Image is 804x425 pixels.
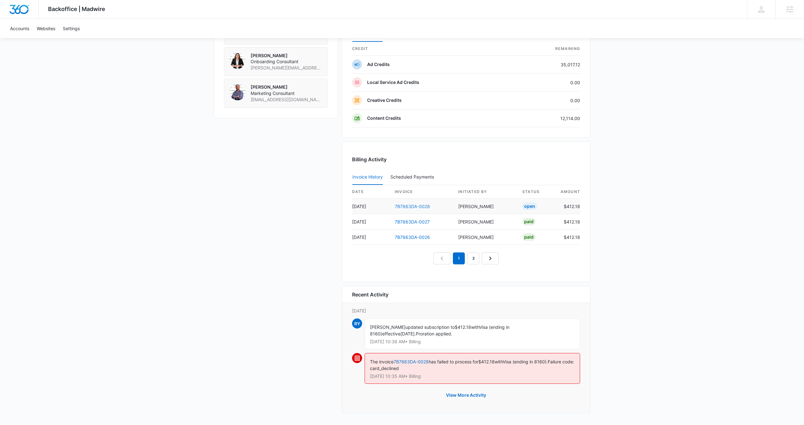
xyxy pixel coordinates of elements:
[555,199,580,214] td: $412.18
[370,324,405,330] span: [PERSON_NAME]
[390,185,453,199] th: invoice
[513,109,580,127] td: 12,114.00
[10,10,15,15] img: logo_orange.svg
[503,359,548,364] span: Visa (ending in 8160).
[48,6,105,12] span: Backoffice | Madwire
[453,185,517,199] th: Initiated By
[352,229,390,245] td: [DATE]
[440,388,492,403] button: View More Activity
[395,219,430,224] a: 7B7863DA-0027
[429,359,478,364] span: has failed to process for
[370,374,575,378] p: [DATE] 10:35 AM • Billing
[367,97,402,103] p: Creative Credits
[229,52,246,69] img: Jennifer Cover
[352,42,513,56] th: credit
[367,115,401,121] p: Content Credits
[394,359,429,364] a: 7B7863DA-0028
[352,291,388,298] h6: Recent Activity
[455,324,471,330] span: $412.18
[453,252,465,264] em: 1
[352,318,362,328] span: RY
[370,339,575,344] p: [DATE] 10:36 AM • Billing
[352,199,390,214] td: [DATE]
[251,52,322,59] p: [PERSON_NAME]
[416,331,452,336] span: Proration applied.
[395,235,430,240] a: 7B7863DA-0026
[555,214,580,229] td: $412.18
[367,61,390,68] p: Ad Credits
[62,36,68,41] img: tab_keywords_by_traffic_grey.svg
[352,156,580,163] h3: Billing Activity
[251,84,322,90] p: [PERSON_NAME]
[482,252,499,264] a: Next Page
[33,19,59,38] a: Websites
[495,359,503,364] span: with
[400,331,416,336] span: [DATE].
[471,324,479,330] span: with
[251,58,322,65] span: Onboarding Consultant
[370,359,394,364] span: The invoice
[59,19,84,38] a: Settings
[478,359,495,364] span: $412.18
[24,37,56,41] div: Domain Overview
[467,252,479,264] a: Page 2
[18,10,31,15] div: v 4.0.25
[517,185,555,199] th: status
[453,199,517,214] td: [PERSON_NAME]
[513,42,580,56] th: Remaining
[352,170,383,185] button: Invoice History
[522,233,535,241] div: Paid
[390,175,437,179] div: Scheduled Payments
[352,185,390,199] th: date
[513,74,580,91] td: 0.00
[522,218,535,225] div: Paid
[555,185,580,199] th: amount
[352,214,390,229] td: [DATE]
[453,214,517,229] td: [PERSON_NAME]
[352,307,580,314] p: [DATE]
[6,19,33,38] a: Accounts
[433,252,499,264] nav: Pagination
[10,16,15,21] img: website_grey.svg
[367,79,419,86] p: Local Service Ad Credits
[16,16,69,21] div: Domain: [DOMAIN_NAME]
[453,229,517,245] td: [PERSON_NAME]
[513,91,580,109] td: 0.00
[555,229,580,245] td: $412.18
[382,331,400,336] span: effective
[522,202,537,210] div: Open
[513,56,580,74] td: 35,017.12
[251,90,322,97] span: Marketing Consultant
[251,97,322,103] span: [EMAIL_ADDRESS][DOMAIN_NAME]
[251,65,322,71] span: [PERSON_NAME][EMAIL_ADDRESS][DOMAIN_NAME]
[395,204,430,209] a: 7B7863DA-0028
[405,324,455,330] span: updated subscription to
[17,36,22,41] img: tab_domain_overview_orange.svg
[229,84,246,100] img: Luke Barnes
[69,37,106,41] div: Keywords by Traffic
